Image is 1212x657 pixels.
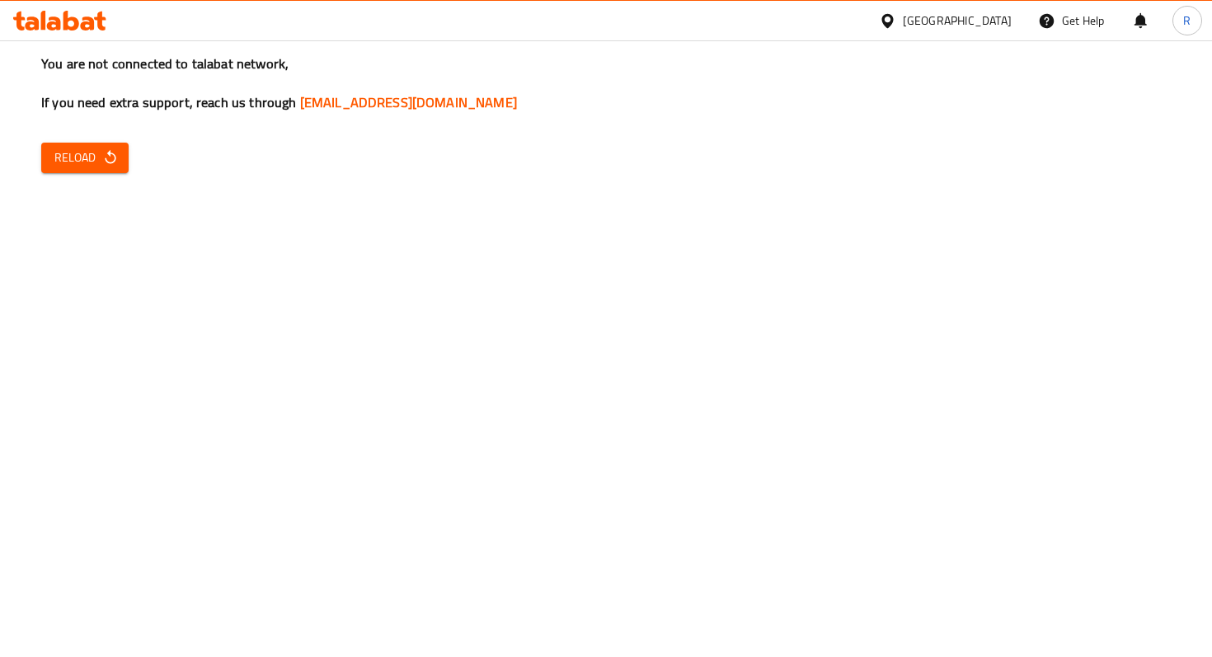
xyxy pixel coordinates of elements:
span: Reload [54,148,115,168]
button: Reload [41,143,129,173]
span: R [1183,12,1191,30]
div: [GEOGRAPHIC_DATA] [903,12,1012,30]
a: [EMAIL_ADDRESS][DOMAIN_NAME] [300,90,517,115]
h3: You are not connected to talabat network, If you need extra support, reach us through [41,54,1171,112]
